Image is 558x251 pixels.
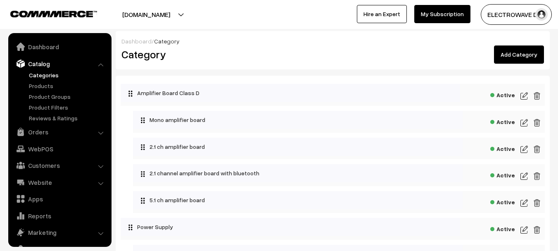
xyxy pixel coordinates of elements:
a: My Subscription [414,5,470,23]
img: edit [533,225,541,235]
img: drag [128,224,133,231]
a: Dashboard [10,39,109,54]
span: Active [490,143,515,153]
img: drag [128,90,133,97]
img: edit [533,91,541,101]
img: drag [140,144,145,151]
img: edit [520,225,528,235]
h2: Category [121,48,327,61]
a: Reports [10,208,109,223]
img: edit [533,171,541,181]
span: Active [490,223,515,233]
img: edit [520,198,528,208]
a: Website [10,175,109,190]
button: Collapse [121,218,129,234]
a: COMMMERCE [10,8,83,18]
img: edit [520,171,528,181]
a: Apps [10,191,109,206]
span: Active [490,89,515,99]
a: Orders [10,124,109,139]
span: Active [490,196,515,206]
img: edit [533,144,541,154]
span: Category [154,38,180,45]
span: Active [490,116,515,126]
a: WebPOS [10,141,109,156]
a: Product Groups [27,92,109,101]
img: edit [533,198,541,208]
a: Hire an Expert [357,5,407,23]
div: Amplifier Board Class D [121,84,460,102]
div: Power Supply [121,218,460,236]
a: Catalog [10,56,109,71]
a: Reviews & Ratings [27,114,109,122]
a: Marketing [10,225,109,240]
a: Add Category [494,45,544,64]
div: 2.1 ch amplifier board [133,138,463,156]
a: Products [27,81,109,90]
img: edit [520,144,528,154]
img: drag [140,117,145,124]
img: edit [520,91,528,101]
img: drag [140,197,145,204]
div: 5.1 ch amplifier board [133,191,463,209]
img: COMMMERCE [10,11,97,17]
button: ELECTROWAVE DE… [481,4,552,25]
a: Dashboard [121,38,152,45]
img: user [535,8,548,21]
div: / [121,37,544,45]
img: edit [533,118,541,128]
div: Mono amplifier board [133,111,463,129]
button: Collapse [121,84,129,100]
img: edit [520,118,528,128]
img: drag [140,171,145,177]
a: Product Filters [27,103,109,112]
a: Categories [27,71,109,79]
div: 2.1 channel amplifier board with bluetooth [133,164,463,182]
a: Customers [10,158,109,173]
button: [DOMAIN_NAME] [93,4,199,25]
span: Active [490,169,515,179]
